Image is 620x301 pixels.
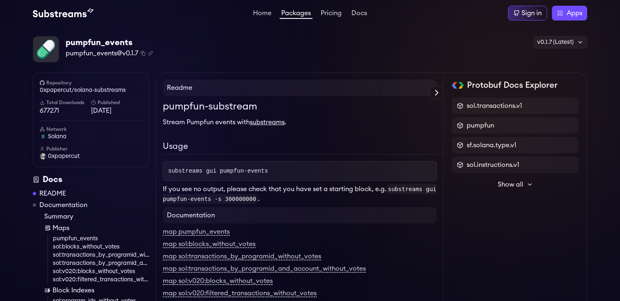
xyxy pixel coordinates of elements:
a: README [39,189,66,198]
div: pumpfun_events [66,37,153,48]
div: v0.1.7 (Latest) [533,36,587,48]
a: Maps [44,223,149,233]
a: Pricing [319,10,343,18]
h1: pumpfun-substream [163,99,437,114]
a: map sol:transactions_by_programid_and_account_without_votes [163,265,366,273]
h6: Network [40,126,142,132]
span: pumpfun_events@v0.1.7 [66,48,138,58]
a: Packages [280,10,312,19]
a: map sol:v020:filtered_transactions_without_votes [163,290,317,297]
a: map pumpfun_events [163,228,230,236]
button: Show all [452,176,579,193]
a: Docs [350,10,369,18]
button: Copy .spkg link to clipboard [148,51,153,56]
span: sf.solana.type.v1 [467,140,516,150]
a: Home [251,10,273,18]
a: Summary [44,212,149,221]
span: [DATE] [91,106,142,116]
a: solana [40,132,142,141]
p: If you see no output, please check that you have set a starting block, e.g. . [163,184,437,204]
span: Apps [567,8,582,18]
img: github [40,80,45,85]
code: substreams gui pumpfun-events -s 300000000 [163,184,436,204]
a: pumpfun_events [53,235,149,243]
a: 0xpapercut/solana-substreams [40,86,142,94]
div: Docs [33,174,149,185]
img: Package Logo [33,36,59,62]
a: Block Indexes [44,285,149,295]
a: sol:v020:filtered_transactions_without_votes [53,276,149,284]
img: Substream's logo [33,8,93,18]
h6: Published [91,99,142,106]
button: Copy package name and version [141,51,146,56]
a: 0xpapercut [40,152,142,160]
p: Stream Pumpfun events with . [163,117,437,127]
h6: Repository [40,80,142,86]
h2: Usage [163,140,437,155]
img: Block Index icon [44,287,51,294]
span: sol.instructions.v1 [467,160,519,170]
a: map sol:transactions_by_programid_without_votes [163,253,321,260]
a: Documentation [39,200,87,210]
a: Sign in [508,6,547,21]
a: substreams [250,119,285,125]
span: 677271 [40,106,91,116]
span: pumpfun [467,121,494,130]
a: sol:v020:blocks_without_votes [53,267,149,276]
img: User Avatar [40,153,46,160]
h6: Total Downloads [40,99,91,106]
a: sol:blocks_without_votes [53,243,149,251]
h2: Protobuf Docs Explorer [467,80,558,91]
span: substreams gui pumpfun-events [168,168,268,174]
a: map sol:v020:blocks_without_votes [163,278,273,285]
a: sol:transactions_by_programid_and_account_without_votes [53,259,149,267]
img: Map icon [44,225,51,231]
a: sol:transactions_by_programid_without_votes [53,251,149,259]
span: sol.transactions.v1 [467,101,522,111]
span: Show all [498,180,523,189]
div: Sign in [522,8,542,18]
h4: Readme [163,80,437,96]
h6: Publisher [40,146,142,152]
img: Protobuf [452,82,464,89]
span: 0xpapercut [48,152,80,160]
h4: Documentation [163,207,437,223]
span: solana [48,132,66,141]
img: solana [40,133,46,140]
a: map sol:blocks_without_votes [163,241,255,248]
